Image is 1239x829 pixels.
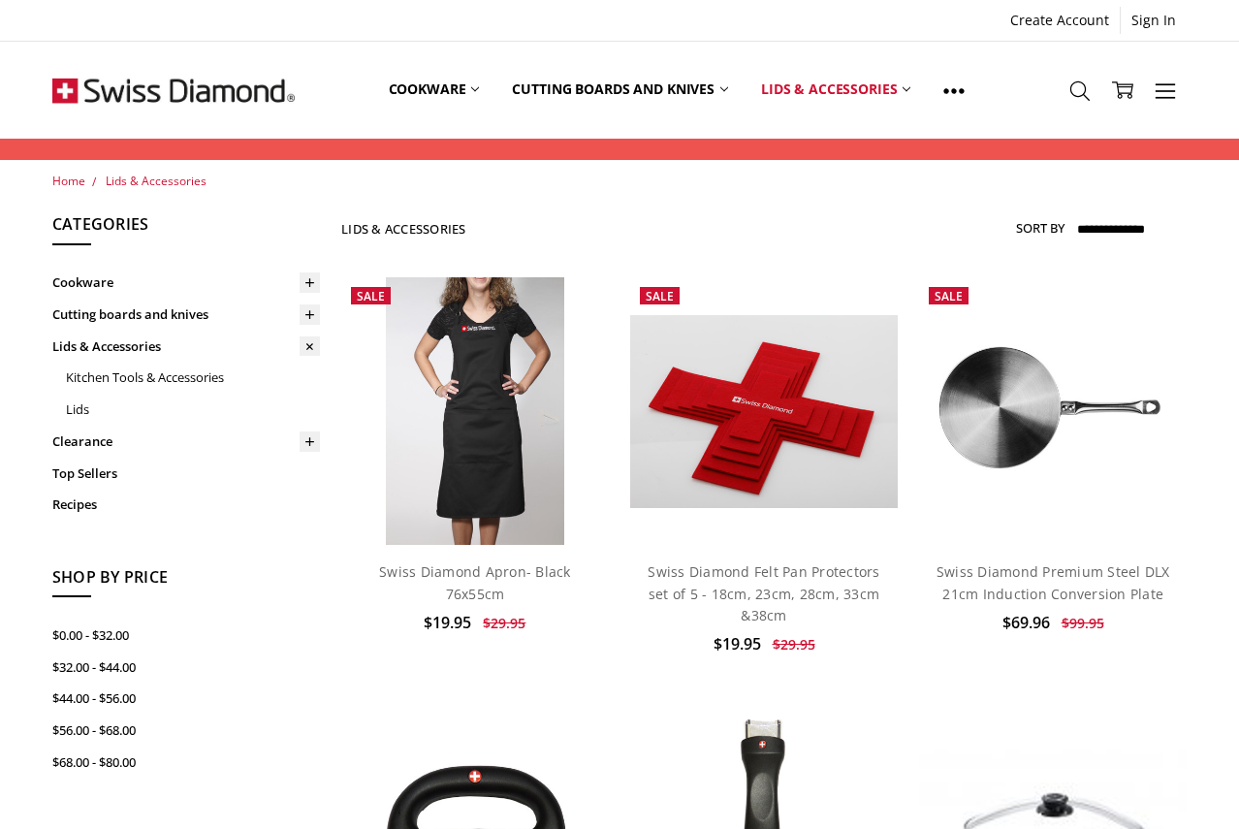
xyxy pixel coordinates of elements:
[357,288,385,304] span: Sale
[52,299,320,331] a: Cutting boards and knives
[52,565,320,598] h5: Shop By Price
[1016,212,1064,243] label: Sort By
[1002,612,1050,633] span: $69.96
[52,173,85,189] a: Home
[1000,7,1120,34] a: Create Account
[386,277,564,545] img: Swiss Diamond Apron- Black 76x55cm
[52,683,320,715] a: $44.00 - $56.00
[424,612,471,633] span: $19.95
[773,635,815,654] span: $29.95
[483,614,525,632] span: $29.95
[52,331,320,363] a: Lids & Accessories
[646,288,674,304] span: Sale
[52,267,320,299] a: Cookware
[341,277,609,545] a: Swiss Diamond Apron- Black 76x55cm
[66,362,320,394] a: Kitchen Tools & Accessories
[919,277,1187,545] img: Swiss Diamond Premium Steel DLX 21cm Induction Conversion Plate
[52,42,295,139] img: Free Shipping On Every Order
[372,47,496,133] a: Cookware
[630,277,898,545] a: Swiss Diamond Felt Pan Protectors set of 5 - 18cm, 23cm, 28cm, 33cm &38cm
[379,562,571,602] a: Swiss Diamond Apron- Black 76x55cm
[341,221,466,237] h1: Lids & Accessories
[1062,614,1104,632] span: $99.95
[1121,7,1187,34] a: Sign In
[648,562,879,624] a: Swiss Diamond Felt Pan Protectors set of 5 - 18cm, 23cm, 28cm, 33cm &38cm
[52,652,320,684] a: $32.00 - $44.00
[106,173,206,189] a: Lids & Accessories
[52,489,320,521] a: Recipes
[935,288,963,304] span: Sale
[52,212,320,245] h5: Categories
[52,747,320,779] a: $68.00 - $80.00
[495,47,745,133] a: Cutting boards and knives
[937,562,1170,602] a: Swiss Diamond Premium Steel DLX 21cm Induction Conversion Plate
[52,620,320,652] a: $0.00 - $32.00
[714,633,761,654] span: $19.95
[745,47,927,133] a: Lids & Accessories
[630,315,898,508] img: Swiss Diamond Felt Pan Protectors set of 5 - 18cm, 23cm, 28cm, 33cm &38cm
[52,715,320,747] a: $56.00 - $68.00
[66,394,320,426] a: Lids
[52,426,320,458] a: Clearance
[52,458,320,490] a: Top Sellers
[927,47,981,134] a: Show All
